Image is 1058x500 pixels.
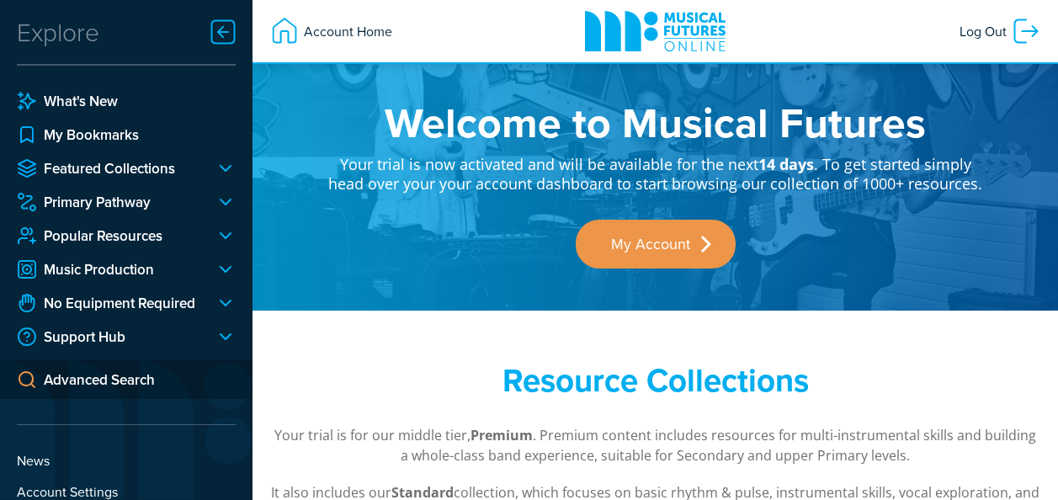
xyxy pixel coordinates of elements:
a: Support Hub [17,327,202,347]
a: Primary Pathway [17,192,202,212]
a: What's New [17,91,236,111]
strong: 14 days [758,154,814,174]
span: Log Out [960,16,1011,46]
a: No Equipment Required [17,293,202,313]
p: Your trial is for our middle tier, . Premium content includes resources for multi-instrumental sk... [269,425,1041,465]
a: My Account [576,220,736,269]
a: Popular Resources [17,226,202,246]
a: News [17,450,236,471]
p: Your trial is now activated and will be available for the next . To get started simply head over ... [327,143,984,194]
h1: Welcome to Musical Futures [327,101,984,143]
a: Music Production [17,259,202,279]
div: Explore [17,15,99,49]
a: Log Out [951,8,1050,55]
strong: Premium [471,426,533,444]
span: Account Home [300,16,392,46]
h2: Resource Collections [327,361,984,400]
a: My Bookmarks [17,125,236,145]
a: Featured Collections [17,158,202,178]
a: Account Home [261,8,401,55]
